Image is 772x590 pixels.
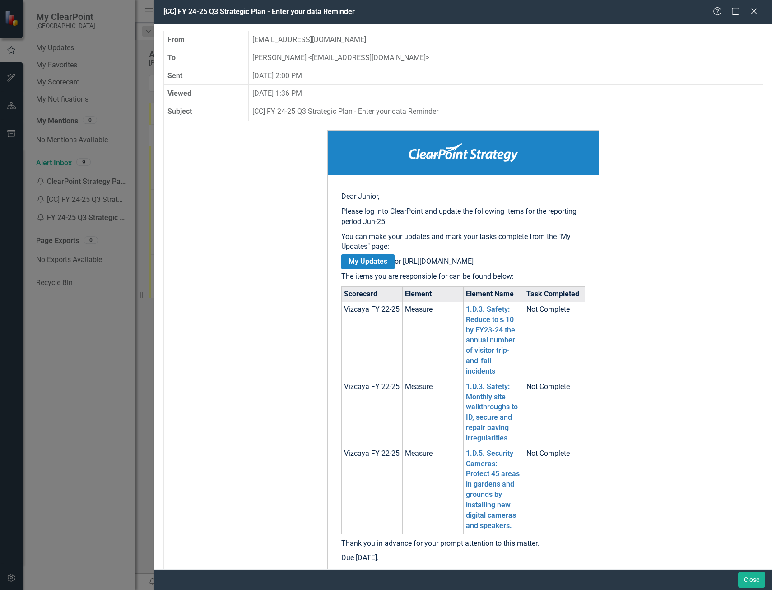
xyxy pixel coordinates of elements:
td: Not Complete [524,446,585,534]
td: [PERSON_NAME] [EMAIL_ADDRESS][DOMAIN_NAME] [249,49,763,67]
th: Sent [164,67,249,85]
td: Vizcaya FY 22-25 [342,446,403,534]
td: [CC] FY 24-25 Q3 Strategic Plan - Enter your data Reminder [249,103,763,121]
p: Thank you in advance for your prompt attention to this matter. [341,538,585,549]
th: Element [402,286,463,302]
td: Measure [402,379,463,446]
th: Subject [164,103,249,121]
td: Measure [402,446,463,534]
span: > [426,53,429,62]
p: You can make your updates and mark your tasks complete from the "My Updates" page: [341,232,585,253]
p: Please log into ClearPoint and update the following items for the reporting period Jun-25. [341,206,585,227]
th: Task Completed [524,286,585,302]
p: Dear Junior, [341,192,585,202]
td: [DATE] 2:00 PM [249,67,763,85]
th: Element Name [463,286,524,302]
th: Viewed [164,85,249,103]
td: Vizcaya FY 22-25 [342,302,403,379]
span: [CC] FY 24-25 Q3 Strategic Plan - Enter your data Reminder [163,7,355,16]
td: Measure [402,302,463,379]
span: < [308,53,312,62]
td: Not Complete [524,302,585,379]
img: ClearPoint Strategy [409,143,518,162]
td: [EMAIL_ADDRESS][DOMAIN_NAME] [249,31,763,49]
a: My Updates [341,254,395,269]
p: or [URL][DOMAIN_NAME] [341,257,585,267]
td: [DATE] 1:36 PM [249,85,763,103]
td: Not Complete [524,379,585,446]
th: From [164,31,249,49]
a: 1.D.5. Security Cameras: Protect 45 areas in gardens and grounds by installing new digital camera... [466,449,520,530]
p: Due [DATE]. [341,553,585,563]
th: To [164,49,249,67]
a: 1.D.3. Safety: Monthly site walkthroughs to ID, secure and repair paving irregularities [466,382,518,442]
p: Contact me or [PERSON_NAME] with any questions or problems entering your data. [341,568,585,589]
td: Vizcaya FY 22-25 [342,379,403,446]
a: 1.D.3. Safety: Reduce to ≤ 10 by FY23-24 the annual number of visitor trip-and-fall incidents [466,305,515,375]
p: The items you are responsible for can be found below: [341,272,585,282]
th: Scorecard [342,286,403,302]
button: Close [738,572,765,588]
